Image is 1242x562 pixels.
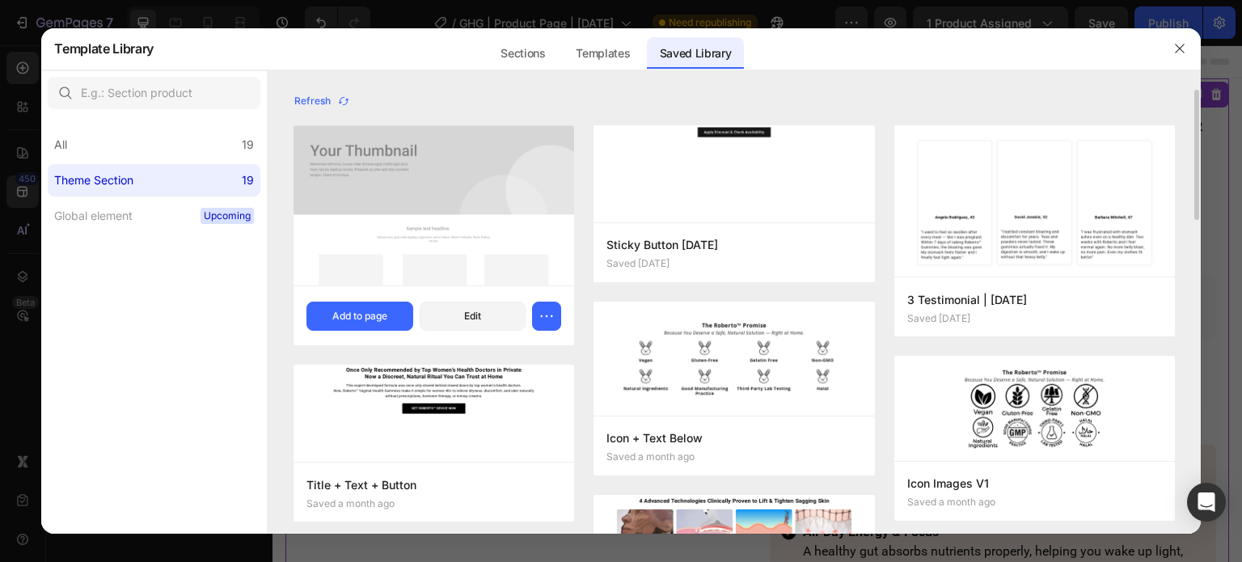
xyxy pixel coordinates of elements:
p: Publish the page to see the content. [498,195,944,212]
img: -a-gempagesversionv7shop-id545042197993489537theme-section-id576842868379878139.jpg [894,356,1175,460]
h2: Template Library [54,27,154,70]
img: gempages_545042197993489537-c477740c-c6e0-469d-a884-13ffa02c77df.webp [584,311,644,372]
span: FDA-Manufactured [681,381,779,394]
img: -a-gempagesversionv7shop-id545042197993489537theme-section-id581393318433260462.jpg [594,125,874,139]
div: Global element [54,206,133,226]
strong: The Safest & Most Effective Way to Restore Gut Health and Finally Feel Light, Energized & Balance... [500,36,931,150]
span: Upcoming [201,208,254,224]
p: Icon Images V1 [907,474,1162,493]
div: [DATE] Product Section [797,42,912,57]
img: gempages_545042197993489537-0adda5a0-1f6b-4c32-9f48-b0ea3b702160.webp [807,311,868,372]
strong: 4.8/5 [607,158,638,173]
p: Saved a month ago [606,451,695,463]
img: gempages_545042197993489537-33e945c0-1114-4aaf-8f77-5003aa87bbda.webp [699,311,760,372]
div: 19 [242,135,254,154]
strong: All-Day Energy & Focus [531,480,667,495]
div: All [54,135,67,154]
img: -a-gempagesversionv7shop-id545042197993489537theme-section-id576842895894512224.jpg [594,302,874,416]
div: Refresh [294,94,350,108]
button: Refresh [294,90,351,112]
img: -a-gempagesversionv7shop-id545042197993489537theme-section-id581391420275819433.jpg [894,125,1175,277]
button: Carousel Next Arrow [440,247,459,266]
div: Templates [563,37,643,70]
p: Saved a month ago [907,497,995,508]
p: Saved a month ago [306,498,395,509]
input: E.g.: Section product [48,77,260,109]
p: Rated From Reviews [574,158,943,174]
strong: 1819 [668,158,697,173]
p: Saved [DATE] [907,313,970,324]
p: Icon + Text Below [606,429,861,448]
div: Edit [464,309,481,323]
p: Sticky Button [DATE] [606,235,861,255]
p: A healthy gut absorbs nutrients properly, helping you wake up light, energized, and free from tho... [531,478,932,536]
p: Title + Text + Button [306,475,561,495]
div: Open Intercom Messenger [1187,483,1226,522]
div: 19 [242,171,254,190]
p: Saved [DATE] [606,258,670,269]
div: Saved Library [647,37,745,70]
img: -a-gempagesversionv7shop-id545042197993489537theme-section-id576845756057518946.jpg [294,365,574,415]
img: Placeholder.png [294,125,574,286]
button: Add to page [306,302,413,331]
p: Clinically proven probiotics restore balance in your gut, easing daily [MEDICAL_DATA], trapped ga... [531,412,932,470]
div: Sections [488,37,558,70]
button: Edit [420,302,526,331]
strong: Goodbye [MEDICAL_DATA] & Discomfort [531,413,765,429]
div: Theme Section [54,171,133,190]
p: 3 Testimonial | [DATE] [907,290,1162,310]
div: Add to page [332,309,387,323]
span: Doctor-Backed [576,381,652,394]
strong: FREE Shipping | 90-Day Money-Back Guarantee [592,239,851,254]
span: Lab-Tested [808,381,867,394]
img: gempages_545042197993489537-0aa95314-be76-4e82-9fe9-75810a4b9632.webp [568,257,875,291]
